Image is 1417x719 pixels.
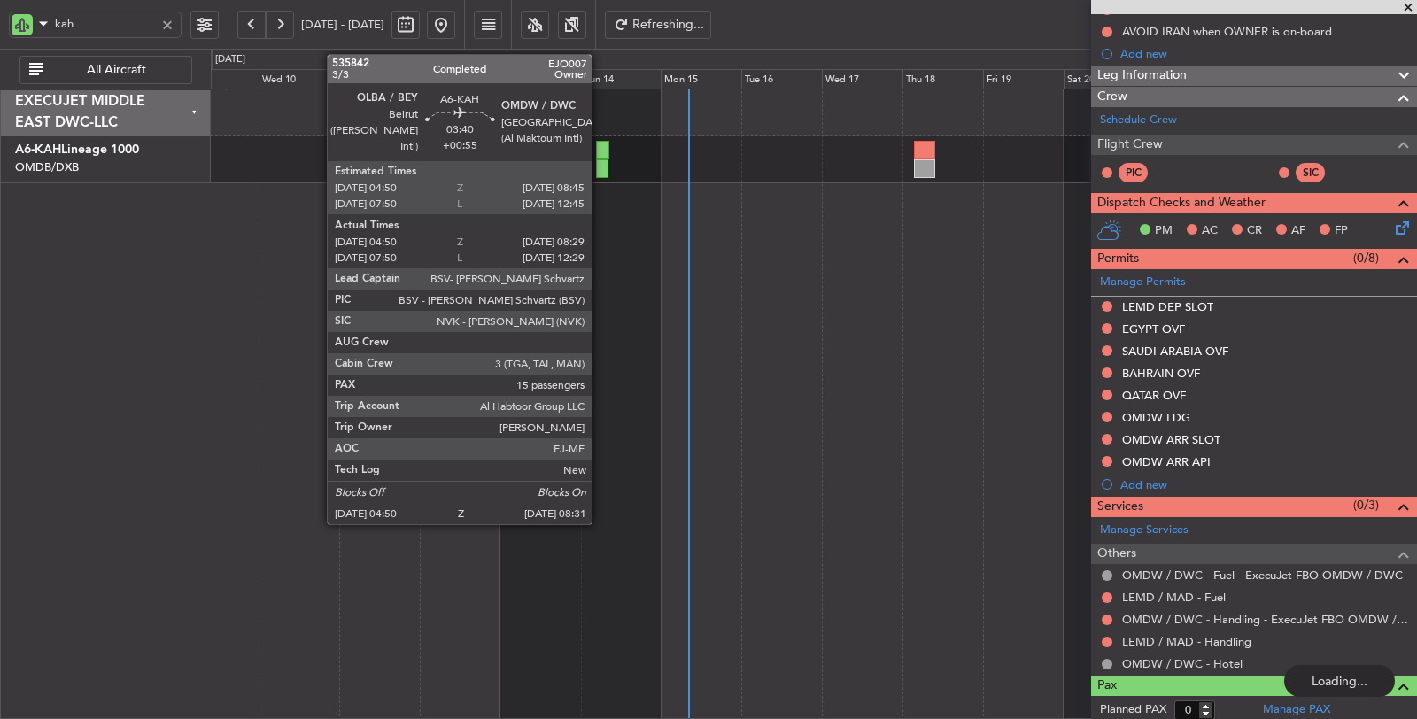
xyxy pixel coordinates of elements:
[1247,222,1262,240] span: CR
[1122,432,1220,447] div: OMDW ARR SLOT
[1122,388,1186,403] div: QATAR OVF
[1122,344,1228,359] div: SAUDI ARABIA OVF
[741,69,822,90] div: Tue 16
[1329,165,1369,181] div: - -
[15,143,61,156] span: A6-KAH
[1202,222,1218,240] span: AC
[1263,701,1330,719] a: Manage PAX
[1122,568,1403,583] a: OMDW / DWC - Fuel - ExecuJet FBO OMDW / DWC
[1335,222,1348,240] span: FP
[15,159,79,175] a: OMDB/DXB
[1296,163,1325,182] div: SIC
[1064,69,1144,90] div: Sat 20
[1100,112,1177,129] a: Schedule Crew
[1291,222,1305,240] span: AF
[1122,321,1185,336] div: EGYPT OVF
[983,69,1064,90] div: Fri 19
[1097,87,1127,107] span: Crew
[1097,676,1117,696] span: Pax
[1152,165,1192,181] div: - -
[1100,701,1166,719] label: Planned PAX
[1122,612,1408,627] a: OMDW / DWC - Handling - ExecuJet FBO OMDW / DWC
[1122,656,1243,671] a: OMDW / DWC - Hotel
[632,19,705,31] span: Refreshing...
[259,69,339,90] div: Wed 10
[55,11,155,37] input: A/C (Reg. or Type)
[1097,497,1143,517] span: Services
[605,11,711,39] button: Refreshing...
[1122,634,1251,649] a: LEMD / MAD - Handling
[661,69,741,90] div: Mon 15
[1100,274,1186,291] a: Manage Permits
[47,64,186,76] span: All Aircraft
[1122,24,1332,39] div: AVOID IRAN when OWNER is on-board
[1120,46,1408,61] div: Add new
[1122,590,1226,605] a: LEMD / MAD - Fuel
[178,69,259,90] div: Tue 9
[902,69,983,90] div: Thu 18
[1120,477,1408,492] div: Add new
[581,69,662,90] div: Sun 14
[1097,544,1136,564] span: Others
[1097,193,1266,213] span: Dispatch Checks and Weather
[339,69,420,90] div: Thu 11
[420,69,500,90] div: Fri 12
[215,52,245,67] div: [DATE]
[500,69,581,90] div: Sat 13
[1119,163,1148,182] div: PIC
[1122,454,1211,469] div: OMDW ARR API
[15,143,139,156] a: A6-KAHLineage 1000
[822,69,902,90] div: Wed 17
[1155,222,1173,240] span: PM
[1353,496,1379,514] span: (0/3)
[1122,410,1190,425] div: OMDW LDG
[1097,135,1163,155] span: Flight Crew
[1097,66,1187,86] span: Leg Information
[1100,522,1189,539] a: Manage Services
[1122,366,1200,381] div: BAHRAIN OVF
[301,17,384,33] span: [DATE] - [DATE]
[1353,249,1379,267] span: (0/8)
[1097,249,1139,269] span: Permits
[1284,665,1395,697] div: Loading...
[1122,299,1213,314] div: LEMD DEP SLOT
[19,56,192,84] button: All Aircraft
